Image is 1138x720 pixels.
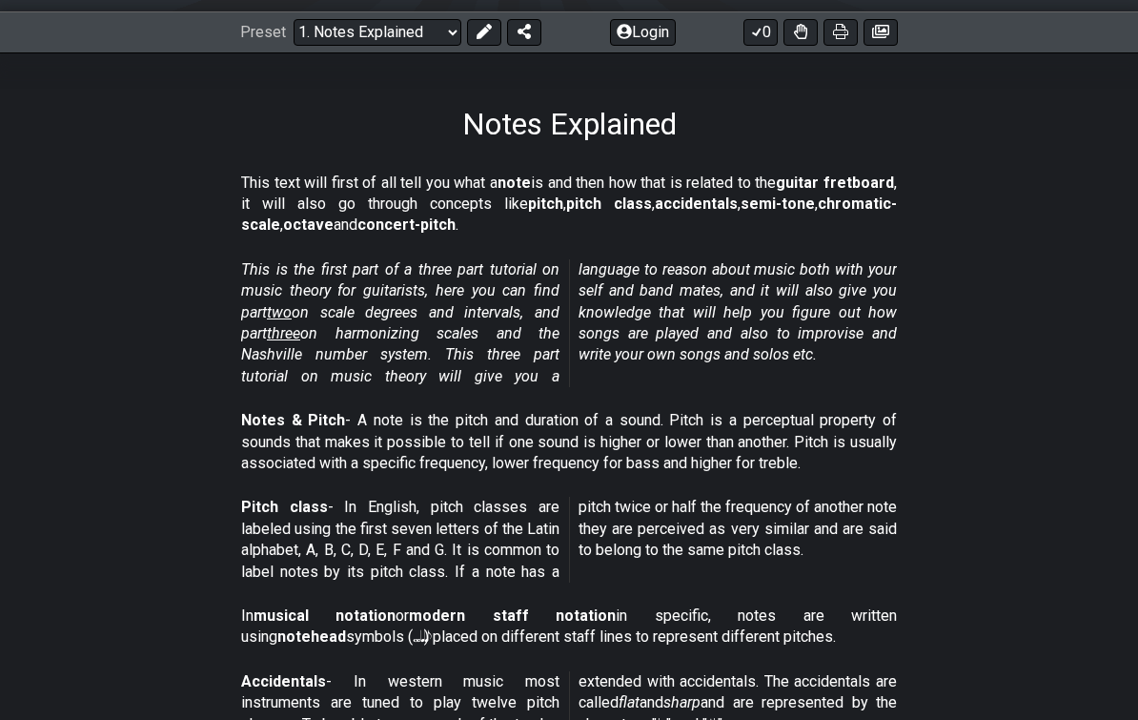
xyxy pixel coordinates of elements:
button: Login [610,20,676,47]
strong: note [498,175,531,193]
button: Edit Preset [467,20,501,47]
button: Print [823,20,858,47]
span: three [267,325,300,343]
select: Preset [294,20,461,47]
button: Share Preset [507,20,541,47]
p: This text will first of all tell you what a is and then how that is related to the , it will also... [241,174,897,237]
button: 0 [743,20,778,47]
strong: guitar fretboard [776,175,894,193]
button: Create image [864,20,898,47]
strong: octave [283,216,334,235]
em: flat [619,694,640,712]
strong: Notes & Pitch [241,412,345,430]
span: Preset [240,24,286,42]
strong: accidentals [655,195,738,214]
strong: semi-tone [741,195,815,214]
strong: notehead [277,628,346,647]
strong: pitch class [566,195,652,214]
p: - A note is the pitch and duration of a sound. Pitch is a perceptual property of sounds that make... [241,411,897,475]
button: Toggle Dexterity for all fretkits [783,20,818,47]
em: sharp [663,694,701,712]
strong: pitch [528,195,563,214]
strong: Accidentals [241,673,326,691]
strong: musical notation [254,607,396,626]
p: - In English, pitch classes are labeled using the first seven letters of the Latin alphabet, A, B... [241,498,897,584]
p: In or in specific, notes are written using symbols (𝅝 𝅗𝅥 𝅘𝅥 𝅘𝅥𝅮) placed on different staff lines to r... [241,607,897,649]
strong: modern staff notation [409,607,616,626]
span: two [267,304,292,322]
em: This is the first part of a three part tutorial on music theory for guitarists, here you can find... [241,261,897,386]
h1: Notes Explained [462,107,677,143]
strong: concert-pitch [357,216,456,235]
strong: Pitch class [241,499,328,517]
